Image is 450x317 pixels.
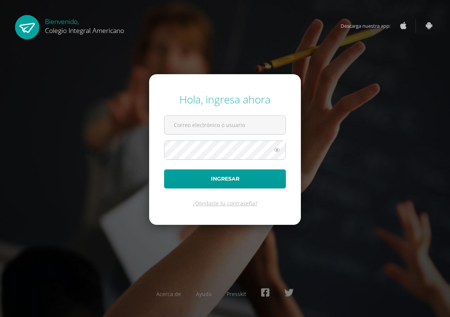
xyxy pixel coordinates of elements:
[164,92,286,106] div: Hola, ingresa ahora
[164,169,286,188] button: Ingresar
[45,15,124,35] div: Bienvenido,
[227,290,246,298] a: Presskit
[196,290,212,298] a: Ayuda
[164,116,286,134] input: Correo electrónico o usuario
[193,200,257,207] a: ¿Olvidaste tu contraseña?
[45,26,124,35] span: Colegio Integral Americano
[156,290,181,298] a: Acerca de
[341,19,398,33] span: Descarga nuestra app:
